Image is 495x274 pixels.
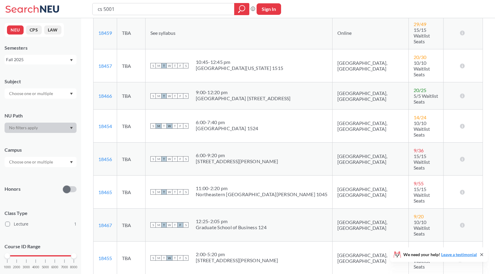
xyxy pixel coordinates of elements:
span: T [172,123,178,129]
div: [GEOGRAPHIC_DATA] [STREET_ADDRESS] [196,95,291,101]
td: [GEOGRAPHIC_DATA], [GEOGRAPHIC_DATA] [333,82,409,110]
td: TBA [117,82,146,110]
div: 12:25 - 2:05 pm [196,218,267,224]
div: 2:00 - 5:20 pm [196,251,278,257]
span: T [172,189,178,195]
span: S [183,123,188,129]
span: W [167,123,172,129]
div: 6:00 - 7:40 pm [196,119,258,125]
span: S [150,93,156,99]
span: S [150,255,156,261]
span: 0 / 36 [414,246,424,252]
span: F [178,63,183,68]
span: 10/10 Waitlist Seats [414,120,430,137]
td: [GEOGRAPHIC_DATA], [GEOGRAPHIC_DATA] [333,143,409,176]
td: TBA [117,49,146,82]
span: S [183,93,188,99]
div: Dropdown arrow [5,123,77,133]
div: Northeastern [GEOGRAPHIC_DATA][PERSON_NAME] 1045 [196,191,327,197]
span: S [183,189,188,195]
svg: Dropdown arrow [70,127,73,129]
span: S [150,156,156,162]
span: F [178,189,183,195]
td: TBA [117,209,146,242]
span: T [161,222,167,228]
button: Sign In [257,3,281,15]
span: See syllabus [150,30,175,36]
div: 9:00 - 12:20 pm [196,89,291,95]
div: 6:00 - 9:20 pm [196,152,278,158]
span: 4000 [32,266,39,269]
td: TBA [117,110,146,143]
input: Choose one or multiple [6,158,57,166]
span: 15/15 Waitlist Seats [414,27,430,44]
a: 18454 [98,123,112,129]
span: 5000 [42,266,49,269]
td: [GEOGRAPHIC_DATA], [GEOGRAPHIC_DATA] [333,176,409,209]
div: Graduate School of Business 124 [196,224,267,230]
span: S [183,255,188,261]
span: M [156,222,161,228]
span: 5/5 Waitlist Seats [414,93,438,104]
span: 8000 [70,266,77,269]
svg: Dropdown arrow [70,59,73,61]
div: Subject [5,78,77,85]
span: W [167,189,172,195]
td: TBA [117,176,146,209]
span: T [172,255,178,261]
td: Online [333,16,409,49]
div: [STREET_ADDRESS][PERSON_NAME] [196,158,278,164]
div: NU Path [5,112,77,119]
a: 18455 [98,255,112,261]
span: S [183,63,188,68]
span: T [172,222,178,228]
a: 18465 [98,189,112,195]
span: T [161,156,167,162]
span: S [150,189,156,195]
span: W [167,63,172,68]
span: W [167,222,172,228]
svg: Dropdown arrow [70,161,73,163]
span: T [161,63,167,68]
div: magnifying glass [234,3,249,15]
span: 9 / 55 [414,180,424,186]
span: 20 / 25 [414,87,426,93]
span: T [172,93,178,99]
div: Campus [5,147,77,153]
span: 10/10 Waitlist Seats [414,219,430,236]
label: Lecture [5,220,77,228]
span: W [167,255,172,261]
a: 18467 [98,222,112,228]
td: TBA [117,143,146,176]
span: Class Type [5,210,77,216]
span: 15/15 Waitlist Seats [414,186,430,203]
span: 1000 [4,266,11,269]
div: Fall 2025 [6,56,69,63]
span: 20 / 30 [414,54,426,60]
span: 3000 [23,266,30,269]
div: Dropdown arrow [5,88,77,99]
span: M [156,255,161,261]
span: T [161,123,167,129]
span: 9 / 36 [414,147,424,153]
a: 18457 [98,63,112,69]
button: CPS [26,25,42,35]
span: T [161,255,167,261]
span: F [178,222,183,228]
a: 18466 [98,93,112,99]
div: Semesters [5,45,77,51]
p: Honors [5,186,21,193]
span: S [150,123,156,129]
div: Dropdown arrow [5,157,77,167]
span: M [156,189,161,195]
button: NEU [7,25,24,35]
span: 6000 [51,266,58,269]
span: 15/15 Waitlist Seats [414,153,430,170]
td: [GEOGRAPHIC_DATA], [GEOGRAPHIC_DATA] [333,110,409,143]
input: Choose one or multiple [6,90,57,97]
span: F [178,156,183,162]
input: Class, professor, course number, "phrase" [97,4,230,14]
span: W [167,156,172,162]
span: We need your help! [403,253,477,257]
span: S [150,222,156,228]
